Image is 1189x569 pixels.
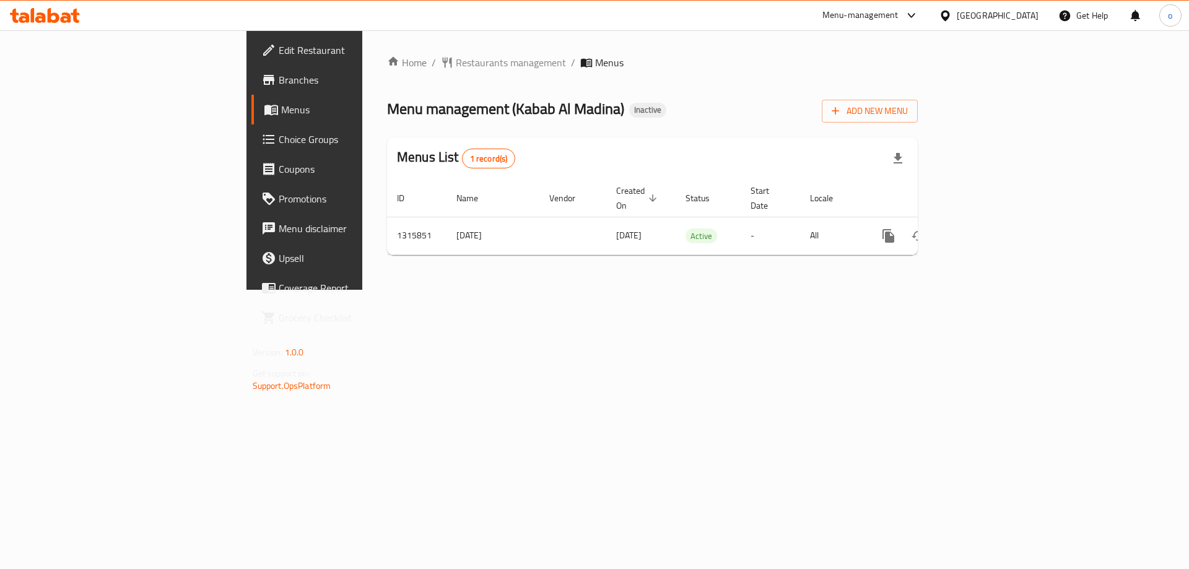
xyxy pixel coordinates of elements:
[279,72,435,87] span: Branches
[864,180,1003,217] th: Actions
[549,191,591,206] span: Vendor
[800,217,864,254] td: All
[686,229,717,243] span: Active
[281,102,435,117] span: Menus
[397,191,420,206] span: ID
[387,180,1003,255] table: enhanced table
[251,243,445,273] a: Upsell
[397,148,515,168] h2: Menus List
[251,124,445,154] a: Choice Groups
[279,221,435,236] span: Menu disclaimer
[957,9,1039,22] div: [GEOGRAPHIC_DATA]
[462,149,516,168] div: Total records count
[822,100,918,123] button: Add New Menu
[810,191,849,206] span: Locale
[1168,9,1172,22] span: o
[463,153,515,165] span: 1 record(s)
[883,144,913,173] div: Export file
[279,191,435,206] span: Promotions
[279,310,435,325] span: Grocery Checklist
[279,162,435,176] span: Coupons
[446,217,539,254] td: [DATE]
[629,105,666,115] span: Inactive
[251,65,445,95] a: Branches
[741,217,800,254] td: -
[251,154,445,184] a: Coupons
[616,183,661,213] span: Created On
[686,191,726,206] span: Status
[253,344,283,360] span: Version:
[279,280,435,295] span: Coverage Report
[251,303,445,332] a: Grocery Checklist
[441,55,566,70] a: Restaurants management
[251,214,445,243] a: Menu disclaimer
[251,184,445,214] a: Promotions
[456,55,566,70] span: Restaurants management
[285,344,304,360] span: 1.0.0
[251,35,445,65] a: Edit Restaurant
[822,8,899,23] div: Menu-management
[279,43,435,58] span: Edit Restaurant
[387,95,624,123] span: Menu management ( Kabab Al Madina )
[874,221,904,251] button: more
[279,251,435,266] span: Upsell
[751,183,785,213] span: Start Date
[629,103,666,118] div: Inactive
[595,55,624,70] span: Menus
[253,378,331,394] a: Support.OpsPlatform
[387,55,918,70] nav: breadcrumb
[571,55,575,70] li: /
[456,191,494,206] span: Name
[251,273,445,303] a: Coverage Report
[279,132,435,147] span: Choice Groups
[616,227,642,243] span: [DATE]
[832,103,908,119] span: Add New Menu
[251,95,445,124] a: Menus
[253,365,310,381] span: Get support on:
[904,221,933,251] button: Change Status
